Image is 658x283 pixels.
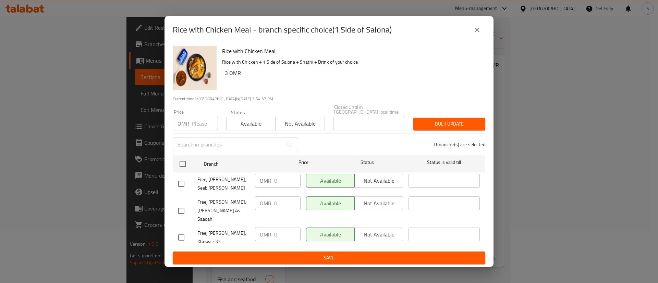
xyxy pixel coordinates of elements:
span: Branch [204,160,275,168]
img: Rice with Chicken Meal [173,46,217,90]
p: OMR [178,119,189,128]
p: 0 branche(s) are selected [434,141,485,148]
input: Search in branches [173,138,282,151]
span: Freej [PERSON_NAME], [PERSON_NAME] As Saadah [197,198,249,223]
h2: Rice with Chicken Meal - branch specific choice(1 Side of Salona) [173,24,392,35]
span: Not available [278,119,322,129]
span: Status is valid till [409,158,480,167]
p: Rice with Chicken + 1 Side of Salona + Shatni + Drink of your choice [222,58,480,66]
p: OMR [260,177,271,185]
span: Freej [PERSON_NAME], Seeb,[PERSON_NAME] [197,175,249,192]
button: Save [173,252,485,264]
input: Please enter price [274,196,301,210]
input: Please enter price [274,174,301,188]
h6: 3 OMR [225,68,480,78]
button: Not available [275,117,325,130]
span: Available [229,119,273,129]
h6: Rice with Chicken Meal [222,46,480,56]
p: Current time in [GEOGRAPHIC_DATA] is [DATE] 3:54:37 PM [173,96,485,102]
button: close [469,22,485,38]
input: Please enter price [192,117,218,130]
span: Freej [PERSON_NAME], Khuwair 33 [197,229,249,246]
span: Bulk update [419,120,480,128]
p: OMR [260,199,271,207]
span: Status [332,158,403,167]
p: OMR [260,230,271,239]
button: Available [226,117,276,130]
button: Bulk update [413,118,485,130]
span: Price [281,158,326,167]
input: Please enter price [274,228,301,241]
span: Save [178,254,480,262]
